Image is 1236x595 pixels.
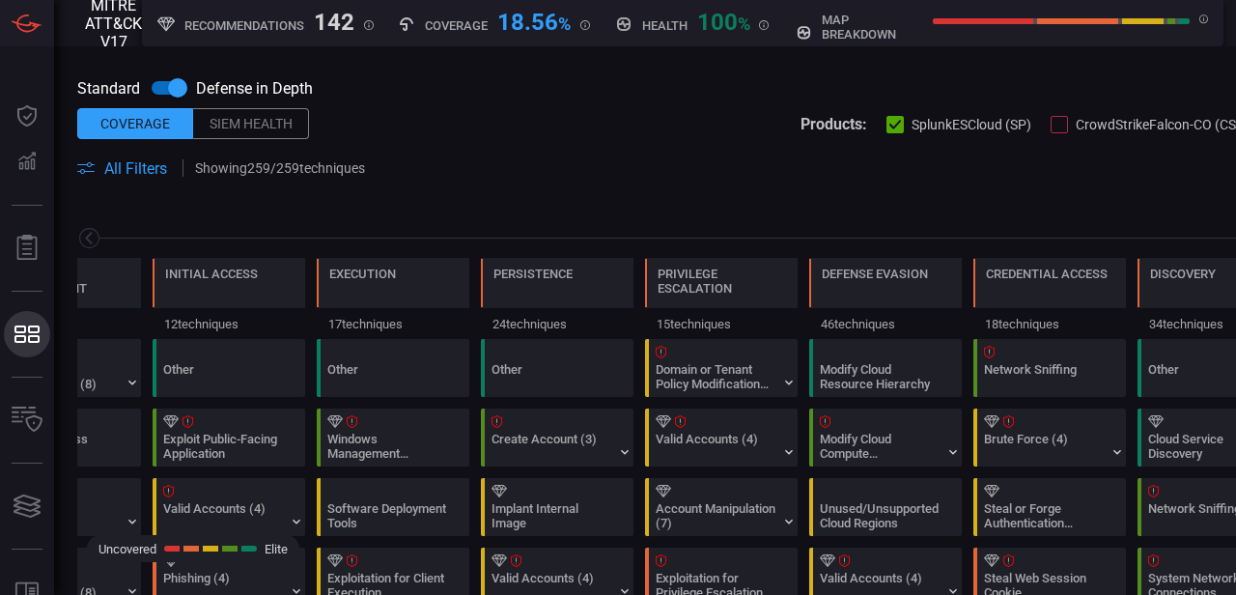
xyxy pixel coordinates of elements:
div: T1649: Steal or Forge Authentication Certificates [973,478,1126,536]
div: Exploit Public-Facing Application [163,432,284,461]
div: T1078: Valid Accounts [645,409,798,467]
div: Steal or Forge Authentication Certificates [984,501,1105,530]
div: Domain or Tenant Policy Modification (2) [656,362,776,391]
div: T1072: Software Deployment Tools [317,478,469,536]
div: Brute Force (4) [984,432,1105,461]
div: TA0003: Persistence [481,258,633,339]
div: 12 techniques [153,308,305,339]
button: MITRE - Detection Posture [4,311,50,357]
h5: Health [642,18,688,33]
div: T1078: Valid Accounts [153,478,305,536]
div: 15 techniques [645,308,798,339]
div: T1190: Exploit Public-Facing Application [153,409,305,467]
span: Elite [265,542,288,556]
button: All Filters [77,159,167,178]
div: Other [481,339,633,397]
span: Standard [77,79,140,98]
div: TA0005: Defense Evasion [809,258,962,339]
div: T1535: Unused/Unsupported Cloud Regions [809,478,962,536]
button: Cards [4,483,50,529]
div: Software Deployment Tools [327,501,448,530]
button: Detections [4,139,50,185]
h5: map breakdown [822,13,922,42]
div: 18.56 [497,9,571,32]
h5: Coverage [425,18,488,33]
div: 46 techniques [809,308,962,339]
div: T1666: Modify Cloud Resource Hierarchy [809,339,962,397]
div: TA0001: Initial Access [153,258,305,339]
div: Create Account (3) [492,432,612,461]
div: 18 techniques [973,308,1126,339]
h5: Recommendations [184,18,304,33]
div: 17 techniques [317,308,469,339]
div: Persistence [493,267,573,281]
div: T1040: Network Sniffing [973,339,1126,397]
div: Siem Health [193,108,309,139]
div: T1136: Create Account [481,409,633,467]
div: Account Manipulation (7) [656,501,776,530]
div: Modify Cloud Compute Infrastructure (5) [820,432,941,461]
div: Modify Cloud Resource Hierarchy [820,362,941,391]
div: Coverage [77,108,193,139]
div: Implant Internal Image [492,501,612,530]
div: T1098: Account Manipulation [645,478,798,536]
div: T1578: Modify Cloud Compute Infrastructure [809,409,962,467]
button: Dashboard [4,93,50,139]
div: 24 techniques [481,308,633,339]
div: Unused/Unsupported Cloud Regions [820,501,941,530]
div: TA0004: Privilege Escalation [645,258,798,339]
div: TA0006: Credential Access [973,258,1126,339]
span: Products: [801,115,867,133]
div: 142 [314,9,354,32]
div: TA0002: Execution [317,258,469,339]
span: Defense in Depth [196,79,313,98]
span: % [558,14,571,34]
div: Discovery [1150,267,1216,281]
span: SplunkESCloud (SP) [912,117,1031,132]
div: Other [153,339,305,397]
div: Privilege Escalation [658,267,785,296]
div: Valid Accounts (4) [656,432,776,461]
div: Other [327,362,448,391]
span: % [738,14,750,34]
span: Uncovered [98,542,156,556]
div: T1525: Implant Internal Image [481,478,633,536]
button: Reports [4,225,50,271]
div: Other [163,362,284,391]
div: Credential Access [986,267,1108,281]
div: Execution [329,267,396,281]
div: Other [492,362,612,391]
button: Inventory [4,397,50,443]
div: T1047: Windows Management Instrumentation [317,409,469,467]
span: All Filters [104,159,167,178]
button: SplunkESCloud (SP) [886,114,1031,133]
div: T1484: Domain or Tenant Policy Modification [645,339,798,397]
div: Windows Management Instrumentation [327,432,448,461]
p: Showing 259 / 259 techniques [195,160,365,176]
div: Defense Evasion [822,267,928,281]
div: Other [317,339,469,397]
div: T1110: Brute Force [973,409,1126,467]
div: 100 [697,9,750,32]
div: Network Sniffing [984,362,1105,391]
div: Valid Accounts (4) [163,501,284,530]
div: Initial Access [165,267,258,281]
